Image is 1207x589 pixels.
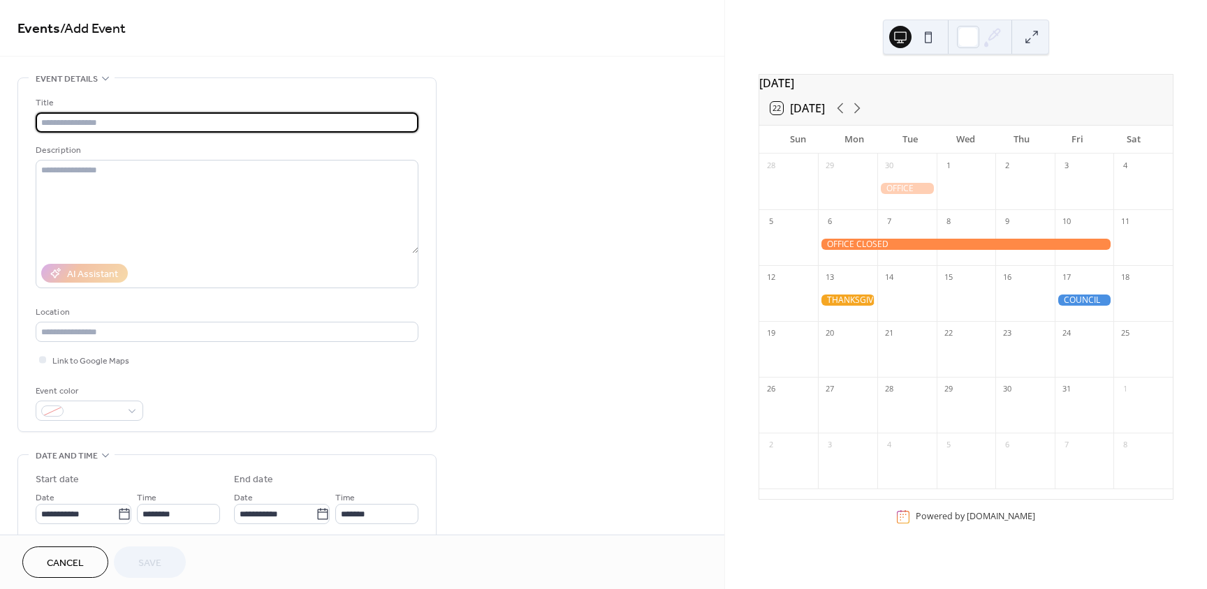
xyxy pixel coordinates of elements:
[938,126,994,154] div: Wed
[759,75,1173,91] div: [DATE]
[1000,158,1015,174] div: 2
[822,214,837,230] div: 6
[1000,382,1015,397] div: 30
[335,491,355,505] span: Time
[36,472,79,487] div: Start date
[1050,126,1106,154] div: Fri
[822,270,837,285] div: 13
[822,382,837,397] div: 27
[941,158,956,174] div: 1
[1059,438,1074,453] div: 7
[818,239,1113,251] div: OFFICE CLOSED
[941,214,956,230] div: 8
[234,472,273,487] div: End date
[1059,326,1074,341] div: 24
[941,382,956,397] div: 29
[877,183,937,195] div: OFFICE HOURS: 8:30 AM - 2:30 PM
[763,438,779,453] div: 2
[916,510,1035,522] div: Powered by
[763,270,779,285] div: 12
[1055,294,1114,306] div: COUNCIL MEETING
[1059,270,1074,285] div: 17
[882,214,897,230] div: 7
[763,382,779,397] div: 26
[137,491,156,505] span: Time
[822,158,837,174] div: 29
[1059,214,1074,230] div: 10
[1106,126,1162,154] div: Sat
[52,354,129,368] span: Link to Google Maps
[1000,214,1015,230] div: 9
[941,326,956,341] div: 22
[1118,214,1133,230] div: 11
[36,143,416,158] div: Description
[234,491,253,505] span: Date
[882,326,897,341] div: 21
[60,15,126,43] span: / Add Event
[763,158,779,174] div: 28
[1118,438,1133,453] div: 8
[36,491,54,505] span: Date
[22,546,108,578] button: Cancel
[763,214,779,230] div: 5
[1000,326,1015,341] div: 23
[770,126,826,154] div: Sun
[882,438,897,453] div: 4
[17,15,60,43] a: Events
[1118,382,1133,397] div: 1
[882,382,897,397] div: 28
[1059,158,1074,174] div: 3
[36,449,98,463] span: Date and time
[763,326,779,341] div: 19
[882,158,897,174] div: 30
[1059,382,1074,397] div: 31
[822,326,837,341] div: 20
[941,270,956,285] div: 15
[882,126,938,154] div: Tue
[967,510,1035,522] a: [DOMAIN_NAME]
[818,294,877,306] div: THANKSGIVING DAY
[1000,270,1015,285] div: 16
[882,270,897,285] div: 14
[766,98,830,118] button: 22[DATE]
[47,556,84,571] span: Cancel
[36,96,416,110] div: Title
[1000,438,1015,453] div: 6
[1118,326,1133,341] div: 25
[36,305,416,320] div: Location
[822,438,837,453] div: 3
[1118,270,1133,285] div: 18
[826,126,882,154] div: Mon
[994,126,1050,154] div: Thu
[36,384,140,398] div: Event color
[941,438,956,453] div: 5
[36,72,98,87] span: Event details
[1118,158,1133,174] div: 4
